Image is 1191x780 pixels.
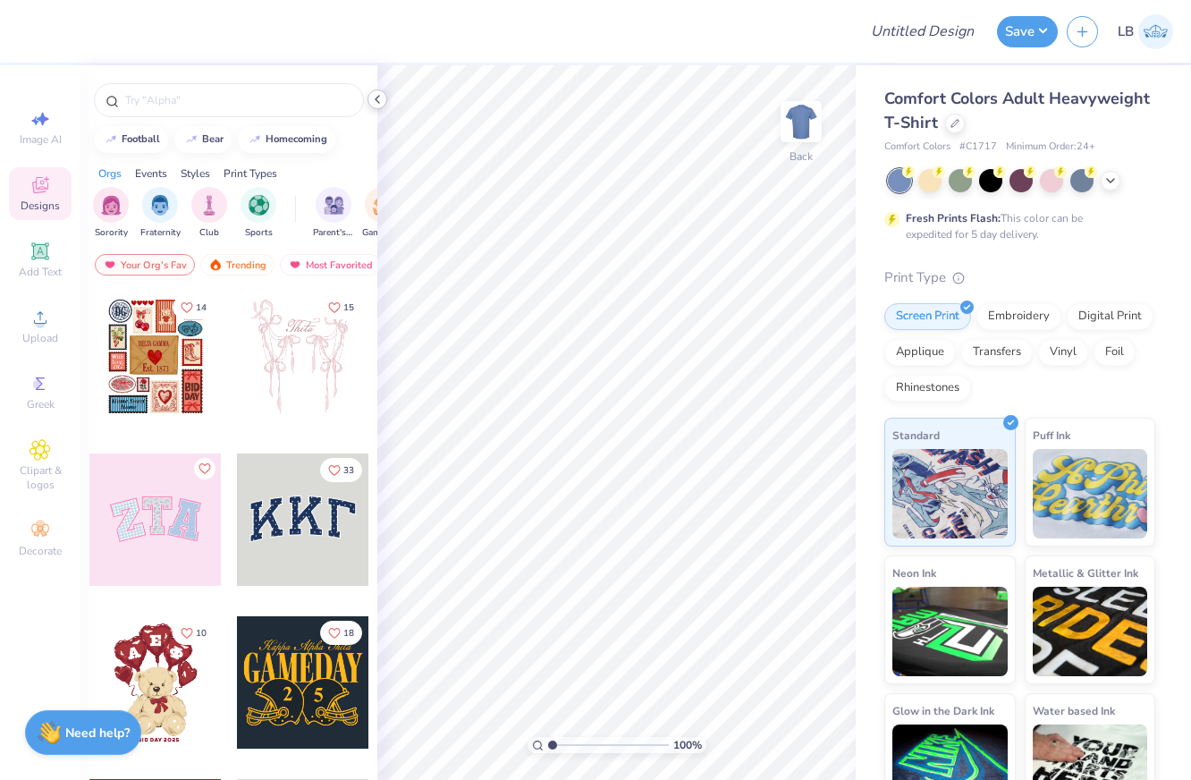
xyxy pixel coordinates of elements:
img: Fraternity Image [150,195,170,216]
span: Decorate [19,544,62,558]
img: Laken Brown [1138,14,1173,49]
span: Sports [245,226,273,240]
div: Most Favorited [280,254,381,276]
button: homecoming [238,126,335,153]
div: filter for Sports [241,187,276,240]
div: Rhinestones [884,375,971,402]
span: Upload [22,331,58,345]
span: Greek [27,397,55,411]
span: Water based Ink [1033,701,1115,720]
div: Applique [884,339,956,366]
div: filter for Fraternity [140,187,181,240]
span: Clipart & logos [9,463,72,492]
button: bear [174,126,232,153]
span: Game Day [362,226,403,240]
span: Comfort Colors Adult Heavyweight T-Shirt [884,88,1150,133]
span: Image AI [20,132,62,147]
img: trend_line.gif [248,134,262,145]
div: Foil [1094,339,1136,366]
button: filter button [140,187,181,240]
span: Standard [892,426,940,445]
div: Print Type [884,267,1155,288]
div: filter for Parent's Weekend [313,187,354,240]
button: football [94,126,168,153]
span: Glow in the Dark Ink [892,701,994,720]
span: Add Text [19,265,62,279]
img: Metallic & Glitter Ink [1033,587,1148,676]
span: Neon Ink [892,564,936,582]
button: filter button [93,187,129,240]
strong: Need help? [65,725,130,742]
div: filter for Sorority [93,187,129,240]
div: filter for Club [191,187,227,240]
div: bear [202,134,224,144]
span: LB [1118,21,1134,42]
img: Standard [892,449,1008,538]
div: Digital Print [1067,303,1153,330]
img: Neon Ink [892,587,1008,676]
div: Styles [181,165,210,182]
span: Club [199,226,219,240]
img: most_fav.gif [288,259,302,271]
img: trend_line.gif [184,134,198,145]
img: Game Day Image [373,195,393,216]
img: trending.gif [208,259,223,271]
span: Metallic & Glitter Ink [1033,564,1138,582]
span: # C1717 [959,140,997,155]
a: LB [1118,14,1173,49]
div: Back [790,148,813,165]
span: Puff Ink [1033,426,1070,445]
div: This color can be expedited for 5 day delivery. [906,210,1126,242]
div: homecoming [266,134,327,144]
span: 10 [196,629,207,638]
span: 33 [343,466,354,475]
button: filter button [191,187,227,240]
div: Embroidery [976,303,1061,330]
img: Club Image [199,195,219,216]
div: Orgs [98,165,122,182]
input: Try "Alpha" [123,91,352,109]
span: Parent's Weekend [313,226,354,240]
button: Like [320,621,362,645]
button: Like [173,295,215,319]
img: Sports Image [249,195,269,216]
span: 100 % [673,737,702,753]
input: Untitled Design [857,13,988,49]
span: Designs [21,199,60,213]
img: Sorority Image [101,195,122,216]
img: most_fav.gif [103,259,117,271]
button: filter button [241,187,276,240]
button: Save [997,16,1058,47]
span: 18 [343,629,354,638]
button: filter button [362,187,403,240]
img: Puff Ink [1033,449,1148,538]
span: Fraternity [140,226,181,240]
img: Parent's Weekend Image [324,195,344,216]
strong: Fresh Prints Flash: [906,211,1001,225]
button: filter button [313,187,354,240]
span: Sorority [95,226,128,240]
div: filter for Game Day [362,187,403,240]
span: 14 [196,303,207,312]
div: Print Types [224,165,277,182]
img: trend_line.gif [104,134,118,145]
div: football [122,134,160,144]
div: Vinyl [1038,339,1088,366]
div: Trending [200,254,275,276]
button: Like [194,458,215,479]
div: Events [135,165,167,182]
span: Minimum Order: 24 + [1006,140,1095,155]
div: Screen Print [884,303,971,330]
div: Your Org's Fav [95,254,195,276]
button: Like [320,295,362,319]
div: Transfers [961,339,1033,366]
button: Like [173,621,215,645]
span: 15 [343,303,354,312]
span: Comfort Colors [884,140,950,155]
img: Back [783,104,819,140]
button: Like [320,458,362,482]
